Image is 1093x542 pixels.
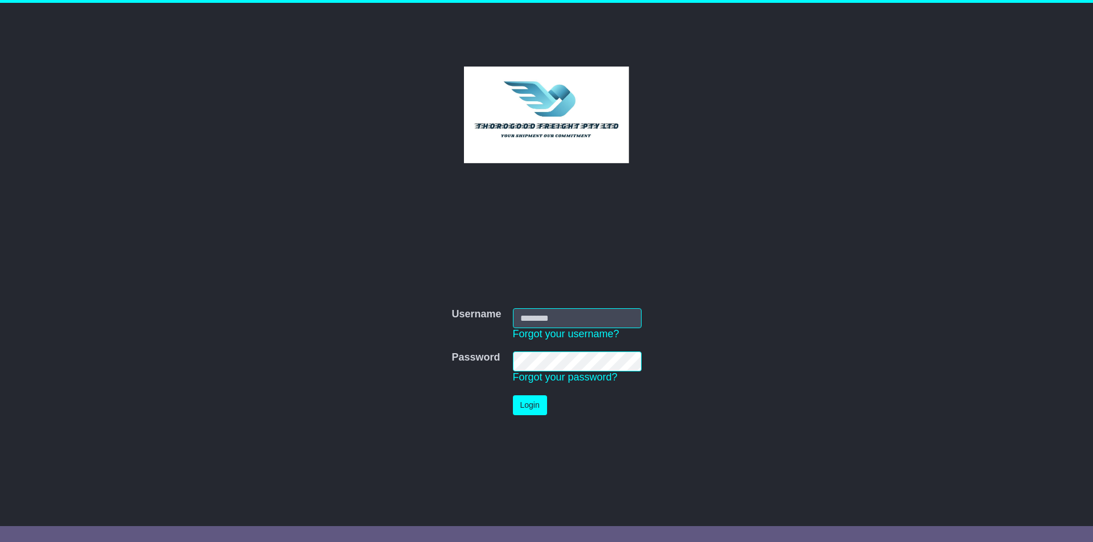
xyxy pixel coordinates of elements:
[451,308,501,321] label: Username
[513,328,619,340] a: Forgot your username?
[464,67,630,163] img: Thorogood Freight Pty Ltd
[513,395,547,415] button: Login
[513,371,618,383] a: Forgot your password?
[451,351,500,364] label: Password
